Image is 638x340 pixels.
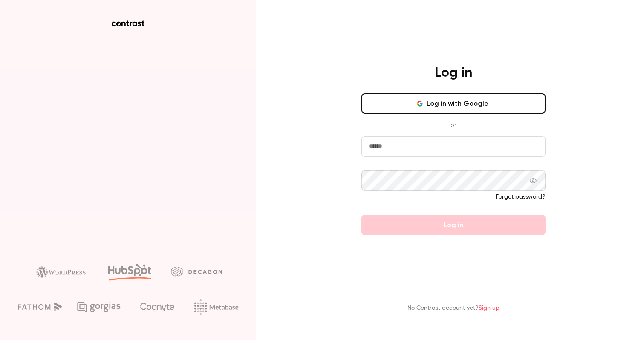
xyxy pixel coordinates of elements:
a: Sign up [479,305,499,311]
span: or [446,121,460,130]
img: decagon [171,267,222,276]
button: Log in with Google [361,93,546,114]
h4: Log in [435,64,472,81]
p: No Contrast account yet? [407,304,499,313]
a: Forgot password? [496,194,546,200]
